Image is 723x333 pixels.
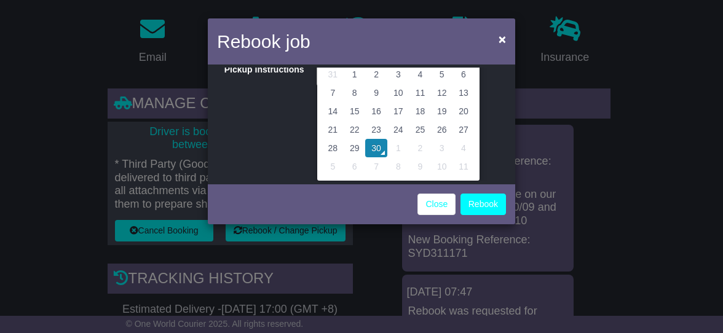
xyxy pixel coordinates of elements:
td: 1 [344,65,366,84]
td: 4 [452,139,474,157]
td: 3 [431,139,452,157]
td: 8 [387,157,409,176]
td: 23 [365,120,387,139]
td: 13 [452,84,474,102]
td: 3 [387,65,409,84]
td: 7 [365,157,387,176]
button: Rebook [460,194,506,215]
a: Close [417,194,456,215]
label: Pickup instructions [208,65,310,75]
td: 5 [322,157,344,176]
td: 16 [365,102,387,120]
td: 7 [322,84,344,102]
td: 4 [409,65,431,84]
td: 27 [452,120,474,139]
td: 1 [387,139,409,157]
td: 12 [431,84,452,102]
td: 11 [409,84,431,102]
td: 30 [365,139,387,157]
td: 18 [409,102,431,120]
td: 25 [409,120,431,139]
td: 6 [452,65,474,84]
td: 10 [431,157,452,176]
h4: Rebook job [217,28,310,55]
td: 21 [322,120,344,139]
td: 26 [431,120,452,139]
td: 28 [322,139,344,157]
td: 9 [365,84,387,102]
td: 2 [365,65,387,84]
span: × [499,32,506,46]
td: 2 [409,139,431,157]
td: 9 [409,157,431,176]
td: 19 [431,102,452,120]
td: 20 [452,102,474,120]
td: 15 [344,102,366,120]
td: 31 [322,65,344,84]
td: 8 [344,84,366,102]
td: 5 [431,65,452,84]
td: 29 [344,139,366,157]
td: 17 [387,102,409,120]
td: 24 [387,120,409,139]
td: 6 [344,157,366,176]
td: 11 [452,157,474,176]
button: Close [492,26,512,52]
td: 10 [387,84,409,102]
td: 22 [344,120,366,139]
td: 14 [322,102,344,120]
